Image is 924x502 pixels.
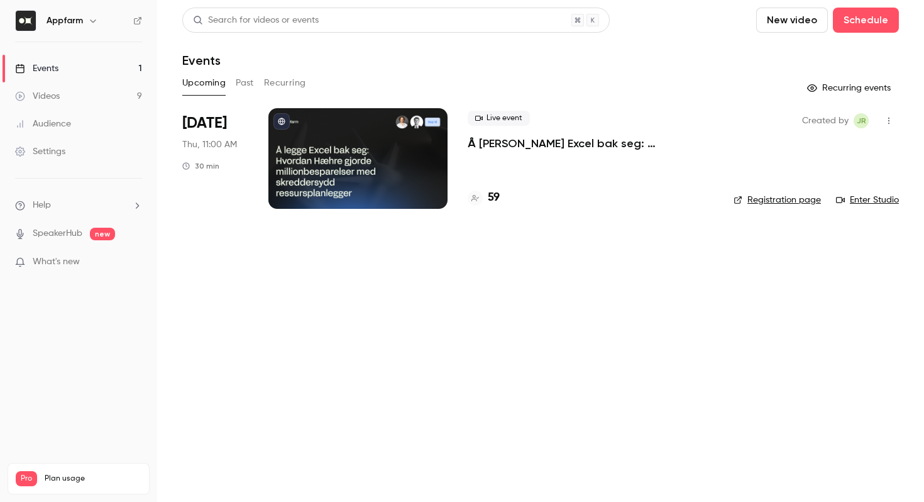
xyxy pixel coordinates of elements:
[833,8,899,33] button: Schedule
[16,11,36,31] img: Appfarm
[45,474,141,484] span: Plan usage
[47,14,83,27] h6: Appfarm
[33,227,82,240] a: SpeakerHub
[182,161,219,171] div: 30 min
[468,189,500,206] a: 59
[236,73,254,93] button: Past
[33,255,80,269] span: What's new
[801,78,899,98] button: Recurring events
[734,194,821,206] a: Registration page
[182,138,237,151] span: Thu, 11:00 AM
[836,194,899,206] a: Enter Studio
[182,53,221,68] h1: Events
[854,113,869,128] span: Julie Remen
[488,189,500,206] h4: 59
[182,73,226,93] button: Upcoming
[16,471,37,486] span: Pro
[90,228,115,240] span: new
[468,111,530,126] span: Live event
[33,199,51,212] span: Help
[264,73,306,93] button: Recurring
[182,108,248,209] div: Sep 18 Thu, 11:00 AM (Europe/Oslo)
[756,8,828,33] button: New video
[15,90,60,103] div: Videos
[193,14,319,27] div: Search for videos or events
[468,136,713,151] a: Å [PERSON_NAME] Excel bak seg: [PERSON_NAME] gjorde millionbesparelser med skreddersydd ressurspl...
[857,113,866,128] span: JR
[802,113,849,128] span: Created by
[15,199,142,212] li: help-dropdown-opener
[15,62,58,75] div: Events
[15,145,65,158] div: Settings
[182,113,227,133] span: [DATE]
[15,118,71,130] div: Audience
